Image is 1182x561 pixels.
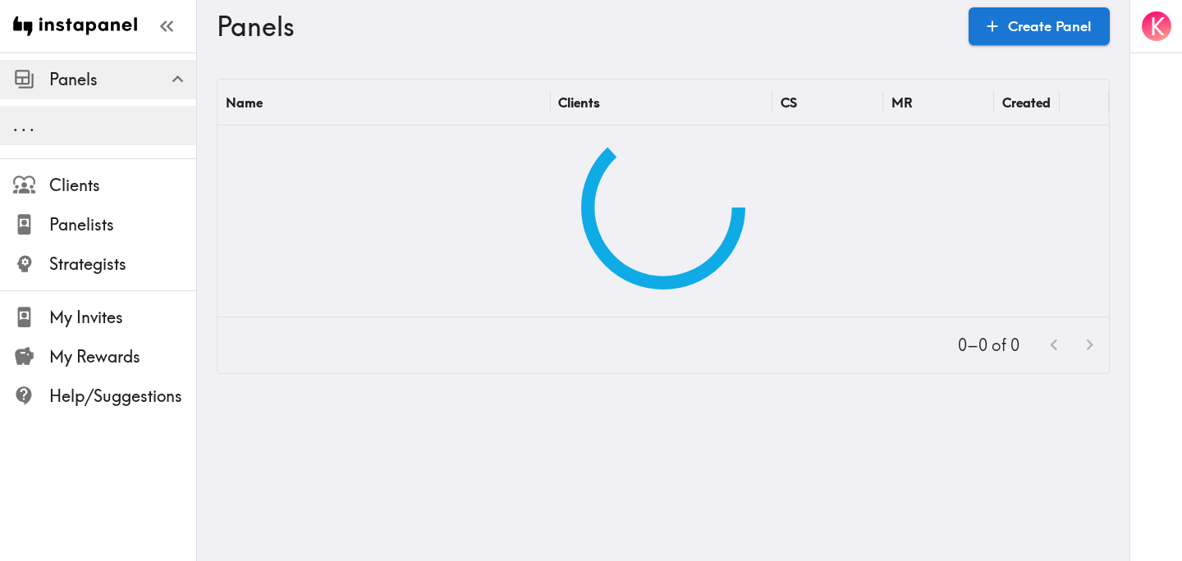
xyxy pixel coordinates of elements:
span: . [30,115,34,135]
a: Create Panel [969,7,1110,45]
span: Clients [49,174,196,197]
button: K [1140,10,1173,43]
div: Created [1002,94,1051,111]
span: My Rewards [49,345,196,368]
span: My Invites [49,306,196,329]
span: K [1150,12,1165,41]
p: 0–0 of 0 [958,334,1019,357]
span: . [13,115,18,135]
div: MR [891,94,913,111]
h3: Panels [217,11,955,42]
span: Panels [49,68,196,91]
span: . [21,115,26,135]
span: Strategists [49,253,196,276]
span: Help/Suggestions [49,385,196,408]
div: Name [226,94,263,111]
span: Panelists [49,213,196,236]
div: Clients [558,94,600,111]
div: CS [781,94,797,111]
